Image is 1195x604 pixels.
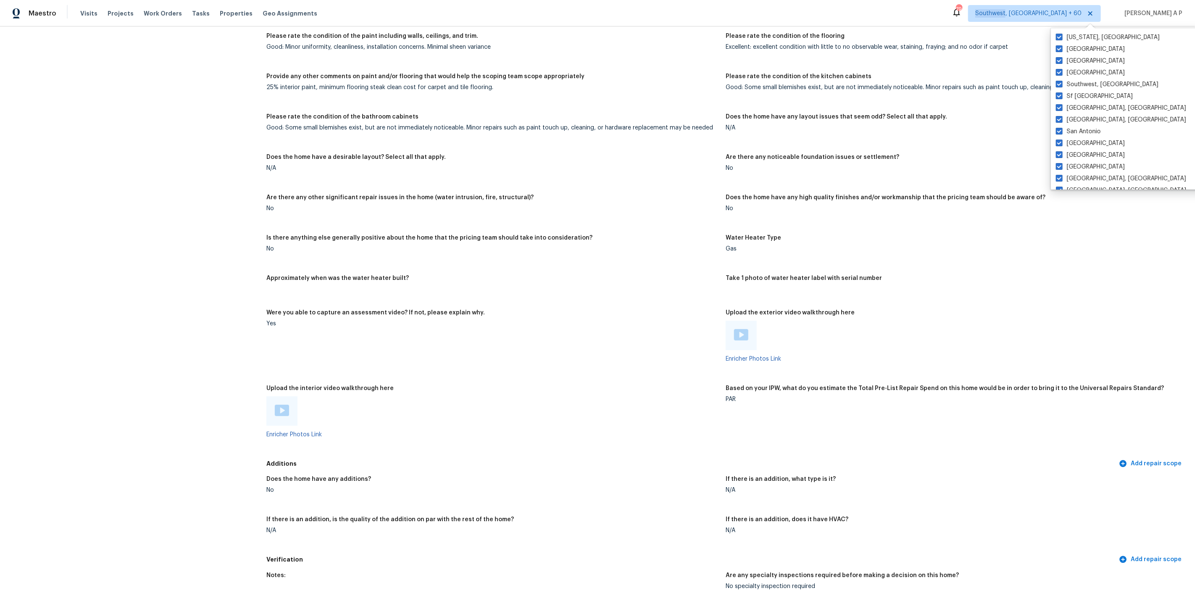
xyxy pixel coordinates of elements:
label: [GEOGRAPHIC_DATA], [GEOGRAPHIC_DATA] [1056,116,1186,124]
span: Properties [220,9,253,18]
label: [GEOGRAPHIC_DATA], [GEOGRAPHIC_DATA] [1056,104,1186,112]
label: [GEOGRAPHIC_DATA] [1056,139,1125,148]
button: Add repair scope [1117,552,1185,567]
span: Work Orders [144,9,182,18]
span: Geo Assignments [263,9,317,18]
span: Maestro [29,9,56,18]
div: N/A [726,528,1178,533]
label: San Antonio [1056,127,1101,136]
span: Southwest, [GEOGRAPHIC_DATA] + 60 [975,9,1082,18]
div: No [266,487,719,493]
h5: Additions [266,459,1117,468]
label: [GEOGRAPHIC_DATA] [1056,163,1125,171]
h5: Provide any other comments on paint and/or flooring that would help the scoping team scope approp... [266,74,584,79]
div: No [266,206,719,211]
label: Southwest, [GEOGRAPHIC_DATA] [1056,80,1158,89]
label: [GEOGRAPHIC_DATA] [1056,69,1125,77]
h5: Please rate the condition of the kitchen cabinets [726,74,871,79]
h5: Take 1 photo of water heater label with serial number [726,275,882,281]
span: Add repair scope [1121,554,1182,565]
h5: Notes: [266,572,286,578]
h5: Upload the exterior video walkthrough here [726,310,855,316]
span: Visits [80,9,97,18]
h5: If there is an addition, is the quality of the addition on par with the rest of the home? [266,517,514,522]
span: Add repair scope [1121,459,1182,469]
div: Good: Some small blemishes exist, but are not immediately noticeable. Minor repairs such as paint... [726,84,1178,90]
a: Play Video [734,329,748,342]
h5: Are there any noticeable foundation issues or settlement? [726,154,899,160]
div: 796 [956,5,962,13]
h5: Does the home have any additions? [266,476,371,482]
span: [PERSON_NAME] A P [1121,9,1182,18]
h5: Were you able to capture an assessment video? If not, please explain why. [266,310,485,316]
div: Yes [266,321,719,327]
h5: Water Heater Type [726,235,781,241]
div: N/A [726,487,1178,493]
div: No [726,206,1178,211]
a: Enricher Photos Link [726,356,781,362]
label: [GEOGRAPHIC_DATA] [1056,45,1125,53]
label: [GEOGRAPHIC_DATA], [GEOGRAPHIC_DATA] [1056,174,1186,183]
div: PAR [726,396,1178,402]
span: Projects [108,9,134,18]
h5: Is there anything else generally positive about the home that the pricing team should take into c... [266,235,592,241]
a: Play Video [275,405,289,417]
a: Enricher Photos Link [266,432,322,438]
h5: If there is an addition, does it have HVAC? [726,517,848,522]
h5: Please rate the condition of the paint including walls, ceilings, and trim. [266,33,478,39]
label: [US_STATE], [GEOGRAPHIC_DATA] [1056,33,1160,42]
div: Good: Some small blemishes exist, but are not immediately noticeable. Minor repairs such as paint... [266,125,719,131]
h5: Does the home have a desirable layout? Select all that apply. [266,154,446,160]
div: No [726,165,1178,171]
div: No specialty inspection required [726,583,1178,589]
h5: Please rate the condition of the flooring [726,33,845,39]
h5: If there is an addition, what type is it? [726,476,836,482]
h5: Please rate the condition of the bathroom cabinets [266,114,419,120]
div: 25% interior paint, minimum flooring steak clean cost for carpet and tile flooring. [266,84,719,90]
label: Sf [GEOGRAPHIC_DATA] [1056,92,1133,100]
h5: Verification [266,555,1117,564]
div: Excellent: excellent condition with little to no observable wear, staining, fraying; and no odor ... [726,44,1178,50]
h5: Approximately when was the water heater built? [266,275,409,281]
h5: Upload the interior video walkthrough here [266,385,394,391]
div: Good: Minor uniformity, cleanliness, installation concerns. Minimal sheen variance [266,44,719,50]
h5: Does the home have any layout issues that seem odd? Select all that apply. [726,114,947,120]
div: Gas [726,246,1178,252]
label: [GEOGRAPHIC_DATA], [GEOGRAPHIC_DATA] [1056,186,1186,195]
h5: Based on your IPW, what do you estimate the Total Pre-List Repair Spend on this home would be in ... [726,385,1164,391]
label: [GEOGRAPHIC_DATA] [1056,57,1125,65]
img: Play Video [734,329,748,340]
h5: Does the home have any high quality finishes and/or workmanship that the pricing team should be a... [726,195,1045,200]
span: Tasks [192,11,210,16]
h5: Are any specialty inspections required before making a decision on this home? [726,572,959,578]
div: N/A [726,125,1178,131]
label: [GEOGRAPHIC_DATA] [1056,151,1125,159]
h5: Are there any other significant repair issues in the home (water intrusion, fire, structural)? [266,195,534,200]
div: N/A [266,165,719,171]
button: Add repair scope [1117,456,1185,472]
img: Play Video [275,405,289,416]
div: N/A [266,528,719,533]
div: No [266,246,719,252]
